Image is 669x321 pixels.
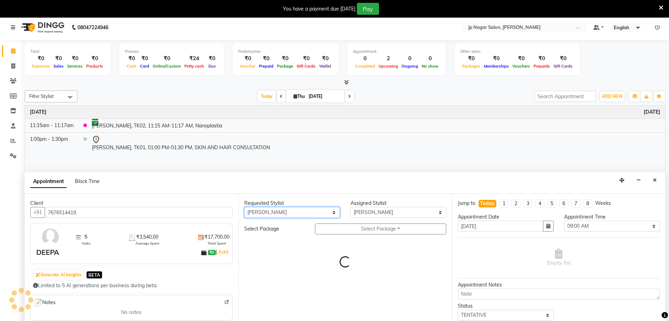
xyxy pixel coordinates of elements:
[84,233,87,241] span: 5
[458,200,475,207] div: Jump to
[30,108,46,116] a: September 4, 2025
[400,64,420,69] span: Ongoing
[40,227,61,247] img: avatar
[84,55,105,63] div: ₹0
[238,64,257,69] span: Voucher
[420,64,440,69] span: No show
[602,94,623,99] span: ADD NEW
[534,91,596,102] input: Search Appointment
[77,18,108,37] b: 08047224946
[482,55,511,63] div: ₹0
[532,55,552,63] div: ₹0
[217,248,229,256] a: Add
[125,55,138,63] div: ₹0
[204,233,229,241] span: ₹17,700.00
[499,200,509,208] li: 1
[600,92,624,101] button: ADD NEW
[238,55,257,63] div: ₹0
[257,64,275,69] span: Prepaid
[29,93,54,99] span: Filter Stylist
[357,3,379,15] button: Pay
[283,5,355,13] div: You have a payment due [DATE]
[275,64,295,69] span: Package
[34,270,83,280] button: Generate AI Insights
[317,64,333,69] span: Wallet
[353,64,377,69] span: Completed
[87,271,102,278] span: BETA
[458,213,554,221] div: Appointment Date
[65,64,84,69] span: Services
[216,248,229,256] span: |
[377,64,400,69] span: Upcoming
[208,250,215,256] span: ₹0
[18,18,66,37] img: logo
[30,55,52,63] div: ₹0
[183,55,206,63] div: ₹24
[136,233,158,241] span: ₹3,540.00
[258,91,276,102] span: Today
[151,55,183,63] div: ₹0
[207,64,217,69] span: Due
[33,298,56,307] span: Notes
[36,247,59,258] div: DEEPA
[75,178,100,184] span: Block Time
[552,55,574,63] div: ₹0
[552,64,574,69] span: Gift Cards
[87,132,665,154] td: [PERSON_NAME], TK01, 01:00 PM-01:30 PM, SKIN AND HAIR CONSULTATION
[244,200,340,207] div: Requested Stylist
[307,91,342,102] input: 2025-09-04
[480,200,495,207] div: Today
[82,241,90,246] span: Visits
[239,225,310,233] div: Select Package
[400,55,420,63] div: 0
[25,119,78,132] td: 11:15am - 11:17am
[511,55,532,63] div: ₹0
[353,49,440,55] div: Appointment
[257,55,275,63] div: ₹0
[460,64,482,69] span: Packages
[84,64,105,69] span: Products
[547,200,556,208] li: 5
[583,200,592,208] li: 8
[535,200,544,208] li: 4
[121,309,141,316] span: No notes
[151,64,183,69] span: Online/Custom
[30,207,45,218] button: +91
[138,55,151,63] div: ₹0
[30,49,105,55] div: Total
[25,132,78,154] td: 1:00pm - 1:30pm
[292,94,307,99] span: Thu
[138,64,151,69] span: Card
[295,55,317,63] div: ₹0
[125,64,138,69] span: Cash
[208,241,226,246] span: Total Spent
[460,49,574,55] div: Other sales
[564,213,660,221] div: Appointment Time
[135,241,159,246] span: Average Spent
[317,55,333,63] div: ₹0
[571,200,580,208] li: 7
[420,55,440,63] div: 0
[25,106,665,119] th: September 4, 2025
[183,64,206,69] span: Petty cash
[351,200,446,207] div: Assigned Stylist
[52,55,65,63] div: ₹0
[458,281,660,289] div: Appointment Notes
[315,224,446,234] button: Select Package
[30,175,67,188] span: Appointment
[650,175,660,186] button: Close
[532,64,552,69] span: Prepaids
[30,200,233,207] div: Client
[377,55,400,63] div: 2
[458,302,554,310] div: Status
[87,119,665,132] td: [PERSON_NAME], TK02, 11:15 AM-11:17 AM, Nanoplastia
[482,64,511,69] span: Memberships
[458,221,543,232] input: yyyy-mm-dd
[125,49,218,55] div: Finance
[275,55,295,63] div: ₹0
[547,249,570,267] span: Empty list
[206,55,218,63] div: ₹0
[30,64,52,69] span: Expenses
[511,200,520,208] li: 2
[523,200,532,208] li: 3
